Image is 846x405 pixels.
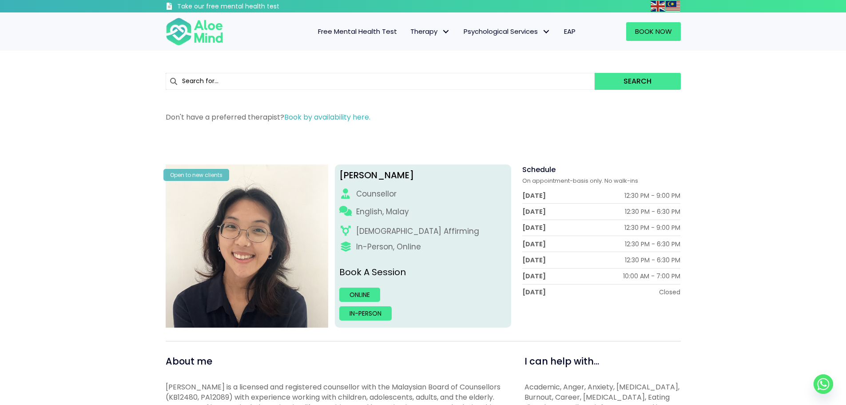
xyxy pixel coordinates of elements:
div: 12:30 PM - 6:30 PM [625,256,680,265]
span: Schedule [522,164,556,175]
a: Psychological ServicesPsychological Services: submenu [457,22,557,41]
img: Aloe mind Logo [166,17,223,46]
div: [DATE] [522,240,546,249]
div: 10:00 AM - 7:00 PM [623,272,680,281]
a: Malay [666,1,681,11]
span: Psychological Services [464,27,551,36]
span: Psychological Services: submenu [540,25,553,38]
p: Don't have a preferred therapist? [166,112,681,122]
p: Book A Session [339,266,507,279]
div: [DEMOGRAPHIC_DATA] Affirming [356,226,479,237]
div: [PERSON_NAME] [339,169,507,182]
span: EAP [564,27,576,36]
span: Book Now [635,27,672,36]
span: About me [166,355,212,368]
button: Search [595,73,680,90]
div: Counsellor [356,188,397,200]
div: 12:30 PM - 6:30 PM [625,240,680,249]
div: Open to new clients [163,169,229,181]
img: Emelyne Counsellor [166,164,329,328]
span: Therapy: submenu [440,25,453,38]
div: Closed [659,288,680,297]
div: 12:30 PM - 9:00 PM [624,191,680,200]
div: [DATE] [522,256,546,265]
a: English [651,1,666,11]
div: In-Person, Online [356,241,421,253]
a: EAP [557,22,582,41]
p: English, Malay [356,206,409,217]
a: Whatsapp [814,374,833,394]
a: TherapyTherapy: submenu [404,22,457,41]
div: [DATE] [522,288,546,297]
img: en [651,1,665,12]
div: [DATE] [522,223,546,232]
nav: Menu [235,22,582,41]
span: I can help with... [524,355,599,368]
a: Online [339,288,380,302]
input: Search for... [166,73,595,90]
div: [DATE] [522,207,546,216]
h3: Take our free mental health test [177,2,327,11]
div: 12:30 PM - 6:30 PM [625,207,680,216]
a: Book by availability here. [284,112,370,122]
a: Take our free mental health test [166,2,327,12]
div: [DATE] [522,191,546,200]
a: In-person [339,306,392,321]
span: On appointment-basis only. No walk-ins [522,176,638,185]
img: ms [666,1,680,12]
span: Free Mental Health Test [318,27,397,36]
a: Book Now [626,22,681,41]
span: Therapy [410,27,450,36]
div: 12:30 PM - 9:00 PM [624,223,680,232]
a: Free Mental Health Test [311,22,404,41]
div: [DATE] [522,272,546,281]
